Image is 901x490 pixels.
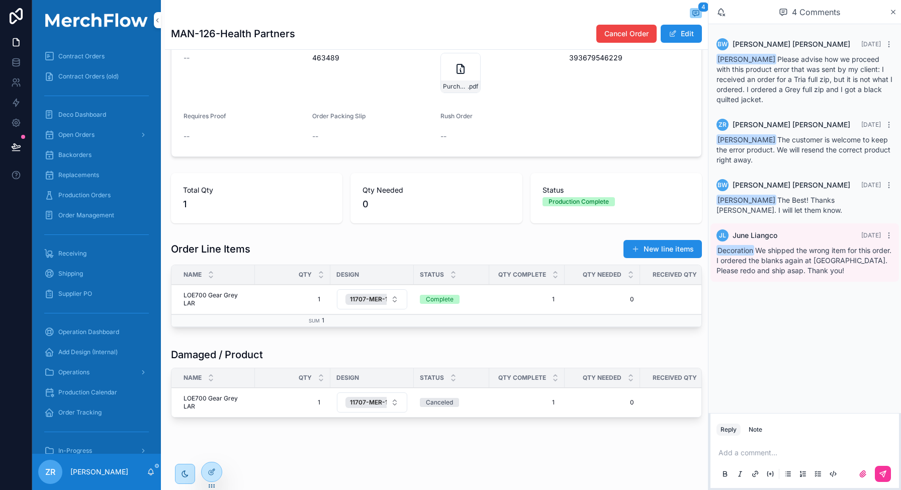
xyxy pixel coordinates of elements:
[363,185,510,195] span: Qty Needed
[733,180,850,190] span: [PERSON_NAME] [PERSON_NAME]
[265,398,320,406] span: 1
[58,290,92,298] span: Supplier PO
[184,112,226,120] span: Requires Proof
[58,270,83,278] span: Shipping
[38,106,155,124] a: Deco Dashboard
[38,363,155,381] a: Operations
[337,289,407,309] button: Select Button
[38,244,155,263] a: Receiving
[583,374,621,382] span: QTY NEEDED
[184,53,190,63] span: --
[58,368,89,376] span: Operations
[716,134,776,145] span: [PERSON_NAME]
[336,392,408,413] a: Select Button
[498,271,546,279] span: QTY COMPLETE
[32,40,161,454] div: scrollable content
[299,374,312,382] span: QTY
[309,318,320,323] small: Sum
[58,171,99,179] span: Replacements
[646,291,709,307] a: 1
[58,409,102,417] span: Order Tracking
[184,374,202,382] span: Name
[690,8,702,20] button: 4
[861,121,881,128] span: [DATE]
[717,40,728,48] span: BW
[443,83,468,91] span: Purchase-Order_463489_1758291406090
[322,316,324,324] span: 1
[716,246,891,275] span: We shipped the wrong item for this order. I ordered the blanks again at [GEOGRAPHIC_DATA]. Please...
[70,467,128,477] p: [PERSON_NAME]
[716,135,890,164] span: The customer is welcome to keep the error product. We will resend the correct product right away.
[749,426,762,434] div: Note
[499,295,555,303] span: 1
[183,185,330,195] span: Total Qty
[420,271,444,279] span: Status
[312,53,433,63] span: 463489
[650,295,705,303] span: 1
[38,285,155,303] a: Supplier PO
[184,291,249,307] span: LOE700 Gear Grey LAR
[336,271,359,279] span: DESIGN
[420,398,483,407] a: Canceled
[653,374,697,382] span: Received Qty
[698,2,709,12] span: 4
[171,242,250,256] h1: Order Line Items
[38,265,155,283] a: Shipping
[653,271,697,279] span: Received Qty
[571,295,634,303] a: 0
[440,112,473,120] span: Rush Order
[623,240,702,258] a: New line items
[58,328,119,336] span: Operation Dashboard
[336,289,408,310] a: Select Button
[426,295,454,304] div: Complete
[58,131,95,139] span: Open Orders
[38,47,155,65] a: Contract Orders
[38,206,155,224] a: Order Management
[184,394,249,411] a: LOE700 Gear Grey LAR
[604,29,649,39] span: Cancel Order
[596,25,657,43] button: Cancel Order
[184,131,190,141] span: --
[716,195,776,205] span: [PERSON_NAME]
[745,424,766,436] button: Note
[184,271,202,279] span: Name
[38,166,155,184] a: Replacements
[171,27,295,41] h1: MAN-126-Health Partners
[661,25,702,43] button: Edit
[38,403,155,422] a: Order Tracking
[733,120,850,130] span: [PERSON_NAME] [PERSON_NAME]
[345,294,494,305] button: Unselect 1887
[733,39,850,49] span: [PERSON_NAME] [PERSON_NAME]
[58,191,111,199] span: Production Orders
[646,394,709,411] a: 1
[38,383,155,401] a: Production Calendar
[58,151,92,159] span: Backorders
[171,348,263,362] h1: Damaged / Product
[299,271,312,279] span: QTY
[38,126,155,144] a: Open Orders
[718,121,727,129] span: ZR
[571,398,634,406] a: 0
[549,197,609,206] div: Production Complete
[716,55,892,104] span: Please advise how we proceed with this product error that was sent by my client: I received an or...
[498,374,546,382] span: QTY COMPLETE
[58,111,106,119] span: Deco Dashboard
[312,131,318,141] span: --
[336,374,359,382] span: DESIGN
[312,112,366,120] span: Order Packing Slip
[183,197,330,211] span: 1
[861,181,881,189] span: [DATE]
[58,250,86,258] span: Receiving
[265,295,320,303] span: 1
[45,466,55,478] span: ZR
[719,231,726,239] span: JL
[38,186,155,204] a: Production Orders
[58,52,105,60] span: Contract Orders
[792,6,840,18] span: 4 Comments
[38,323,155,341] a: Operation Dashboard
[58,447,92,455] span: In-Progress
[543,185,690,195] span: Status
